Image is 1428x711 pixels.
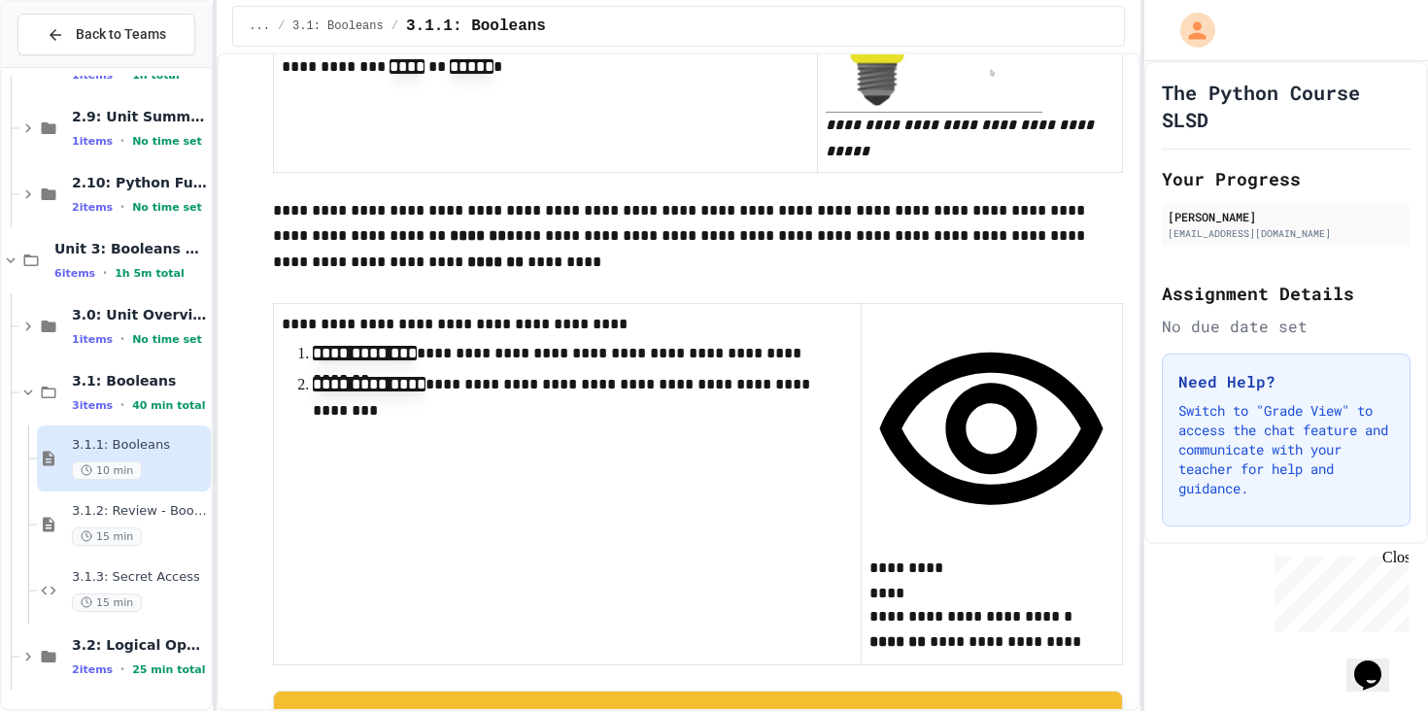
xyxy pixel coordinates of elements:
span: 3.1.1: Booleans [406,15,546,38]
div: My Account [1160,8,1220,52]
span: 3.0: Unit Overview [72,306,207,323]
span: • [120,67,124,83]
span: ... [249,18,270,34]
span: 3.1.2: Review - Booleans [72,503,207,520]
iframe: chat widget [1267,549,1409,631]
span: 3.1: Booleans [72,372,207,389]
h1: The Python Course SLSD [1162,79,1411,133]
div: No due date set [1162,315,1411,338]
span: 1h 5m total [115,267,185,280]
span: 25 min total [132,663,205,676]
div: Chat with us now!Close [8,8,134,123]
span: • [120,331,124,347]
div: [EMAIL_ADDRESS][DOMAIN_NAME] [1168,226,1405,241]
span: 1 items [72,135,113,148]
h2: Your Progress [1162,165,1411,192]
span: No time set [132,135,202,148]
p: Switch to "Grade View" to access the chat feature and communicate with your teacher for help and ... [1178,401,1394,498]
span: 2.10: Python Fundamentals Exam [72,174,207,191]
span: 3.1.1: Booleans [72,437,207,454]
span: Unit 3: Booleans and Conditionals [54,240,207,257]
span: 2 items [72,201,113,214]
span: 15 min [72,527,142,546]
span: 3 items [72,399,113,412]
h2: Assignment Details [1162,280,1411,307]
iframe: chat widget [1346,633,1409,692]
div: [PERSON_NAME] [1168,208,1405,225]
span: 6 items [54,267,95,280]
span: • [103,265,107,281]
span: 1 items [72,69,113,82]
span: No time set [132,201,202,214]
span: 10 min [72,461,142,480]
span: 1h total [132,69,180,82]
span: 3.1.3: Secret Access [72,569,207,586]
span: 3.2: Logical Operators [72,636,207,654]
span: No time set [132,333,202,346]
span: 1 items [72,333,113,346]
span: / [278,18,285,34]
span: 40 min total [132,399,205,412]
h3: Need Help? [1178,370,1394,393]
span: 2 items [72,663,113,676]
span: Back to Teams [76,24,166,45]
span: • [120,397,124,413]
span: • [120,199,124,215]
button: Back to Teams [17,14,195,55]
span: / [391,18,398,34]
span: 3.1: Booleans [292,18,384,34]
span: • [120,133,124,149]
span: 15 min [72,593,142,612]
span: 2.9: Unit Summary [72,108,207,125]
span: • [120,661,124,677]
